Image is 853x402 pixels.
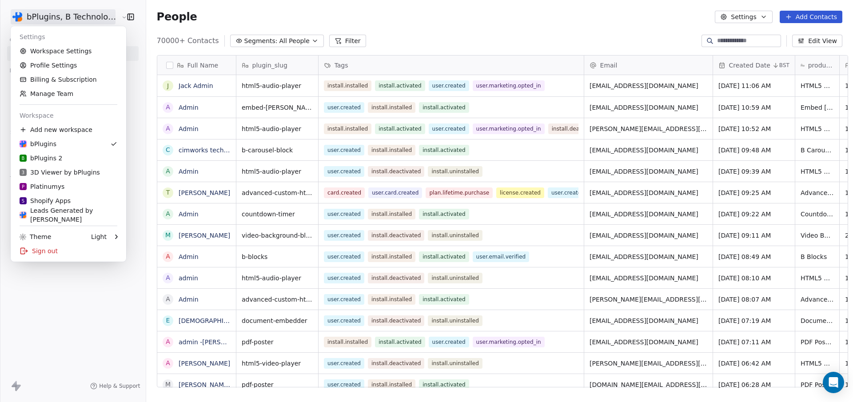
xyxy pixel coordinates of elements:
[20,154,62,163] div: bPlugins 2
[22,198,24,204] span: S
[20,168,100,177] div: 3D Viewer by bPlugins
[14,30,123,44] div: Settings
[14,244,123,258] div: Sign out
[20,232,51,241] div: Theme
[14,72,123,87] a: Billing & Subscription
[20,206,117,224] div: Leads Generated by [PERSON_NAME]
[22,155,25,162] span: b
[22,169,24,176] span: 3
[20,182,64,191] div: Platinumys
[14,123,123,137] div: Add new workspace
[14,44,123,58] a: Workspace Settings
[91,232,107,241] div: Light
[20,196,71,205] div: Shopify Apps
[20,211,27,219] img: 4d237dd582c592203a1709821b9385ec515ed88537bc98dff7510fb7378bd483%20(2).png
[20,139,56,148] div: bPlugins
[14,58,123,72] a: Profile Settings
[14,108,123,123] div: Workspace
[22,183,24,190] span: P
[20,140,27,147] img: 4d237dd582c592203a1709821b9385ec515ed88537bc98dff7510fb7378bd483%20(2).png
[14,87,123,101] a: Manage Team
